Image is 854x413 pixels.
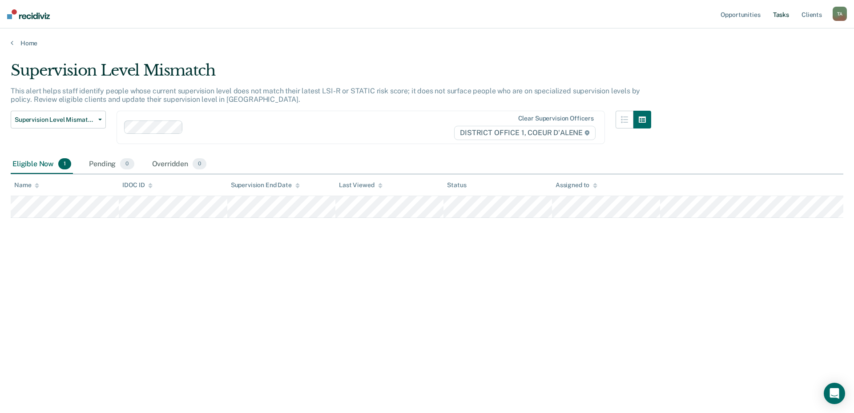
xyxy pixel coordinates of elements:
img: Recidiviz [7,9,50,19]
div: Clear supervision officers [518,115,594,122]
span: 0 [193,158,206,170]
div: Name [14,181,39,189]
span: Supervision Level Mismatch [15,116,95,124]
div: Status [447,181,466,189]
div: Supervision Level Mismatch [11,61,651,87]
span: 0 [120,158,134,170]
span: 1 [58,158,71,170]
span: DISTRICT OFFICE 1, COEUR D'ALENE [454,126,596,140]
p: This alert helps staff identify people whose current supervision level does not match their lates... [11,87,640,104]
div: Pending0 [87,155,136,174]
div: Eligible Now1 [11,155,73,174]
button: TA [833,7,847,21]
div: Last Viewed [339,181,382,189]
div: T A [833,7,847,21]
div: Overridden0 [150,155,209,174]
div: Open Intercom Messenger [824,383,845,404]
button: Supervision Level Mismatch [11,111,106,128]
div: Supervision End Date [231,181,300,189]
div: Assigned to [556,181,597,189]
a: Home [11,39,843,47]
div: IDOC ID [122,181,153,189]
